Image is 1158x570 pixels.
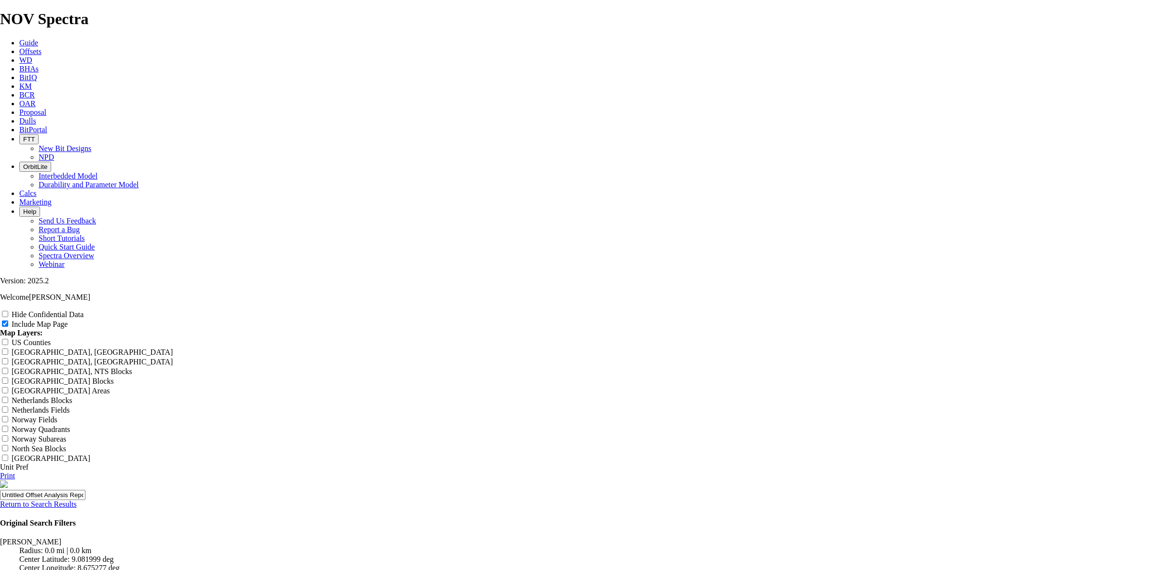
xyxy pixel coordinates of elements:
a: Dulls [19,117,36,125]
a: KM [19,82,32,90]
label: Norway Quadrants [12,425,70,433]
label: Netherlands Blocks [12,396,72,404]
a: Proposal [19,108,46,116]
button: Help [19,207,40,217]
a: Marketing [19,198,52,206]
a: NPD [39,153,54,161]
span: [PERSON_NAME] [29,293,90,301]
button: OrbitLite [19,162,51,172]
a: Short Tutorials [39,234,85,242]
label: North Sea Blocks [12,445,66,453]
a: OAR [19,99,36,108]
a: Webinar [39,260,65,268]
label: Netherlands Fields [12,406,69,414]
a: Interbedded Model [39,172,97,180]
a: Offsets [19,47,41,56]
label: Hide Confidential Data [12,310,83,319]
span: Help [23,208,36,215]
a: WD [19,56,32,64]
a: BCR [19,91,35,99]
span: FTT [23,136,35,143]
a: Quick Start Guide [39,243,95,251]
label: Norway Fields [12,416,57,424]
a: Spectra Overview [39,251,94,260]
label: [GEOGRAPHIC_DATA], NTS Blocks [12,367,132,375]
a: BitIQ [19,73,37,82]
a: Calcs [19,189,37,197]
label: [GEOGRAPHIC_DATA], [GEOGRAPHIC_DATA] [12,358,173,366]
a: Send Us Feedback [39,217,96,225]
label: [GEOGRAPHIC_DATA] Areas [12,387,110,395]
label: [GEOGRAPHIC_DATA] [12,454,90,462]
a: Durability and Parameter Model [39,181,139,189]
label: Include Map Page [12,320,68,328]
label: [GEOGRAPHIC_DATA] Blocks [12,377,114,385]
a: New Bit Designs [39,144,91,153]
a: Report a Bug [39,225,80,234]
a: BHAs [19,65,39,73]
button: FTT [19,134,39,144]
label: Norway Subareas [12,435,66,443]
a: BitPortal [19,125,47,134]
a: Guide [19,39,38,47]
label: US Counties [12,338,51,347]
span: OrbitLite [23,163,47,170]
label: [GEOGRAPHIC_DATA], [GEOGRAPHIC_DATA] [12,348,173,356]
